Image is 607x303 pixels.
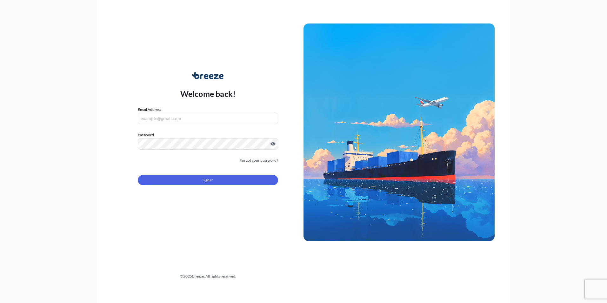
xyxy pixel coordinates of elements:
button: Show password [270,141,276,146]
div: © 2025 Breeze. All rights reserved. [112,273,303,279]
p: Welcome back! [180,89,236,99]
img: Ship illustration [303,24,495,241]
a: Forgot your password? [240,157,278,164]
label: Password [138,132,278,138]
input: example@gmail.com [138,113,278,124]
span: Sign In [203,177,214,183]
button: Sign In [138,175,278,185]
label: Email Address [138,106,161,113]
